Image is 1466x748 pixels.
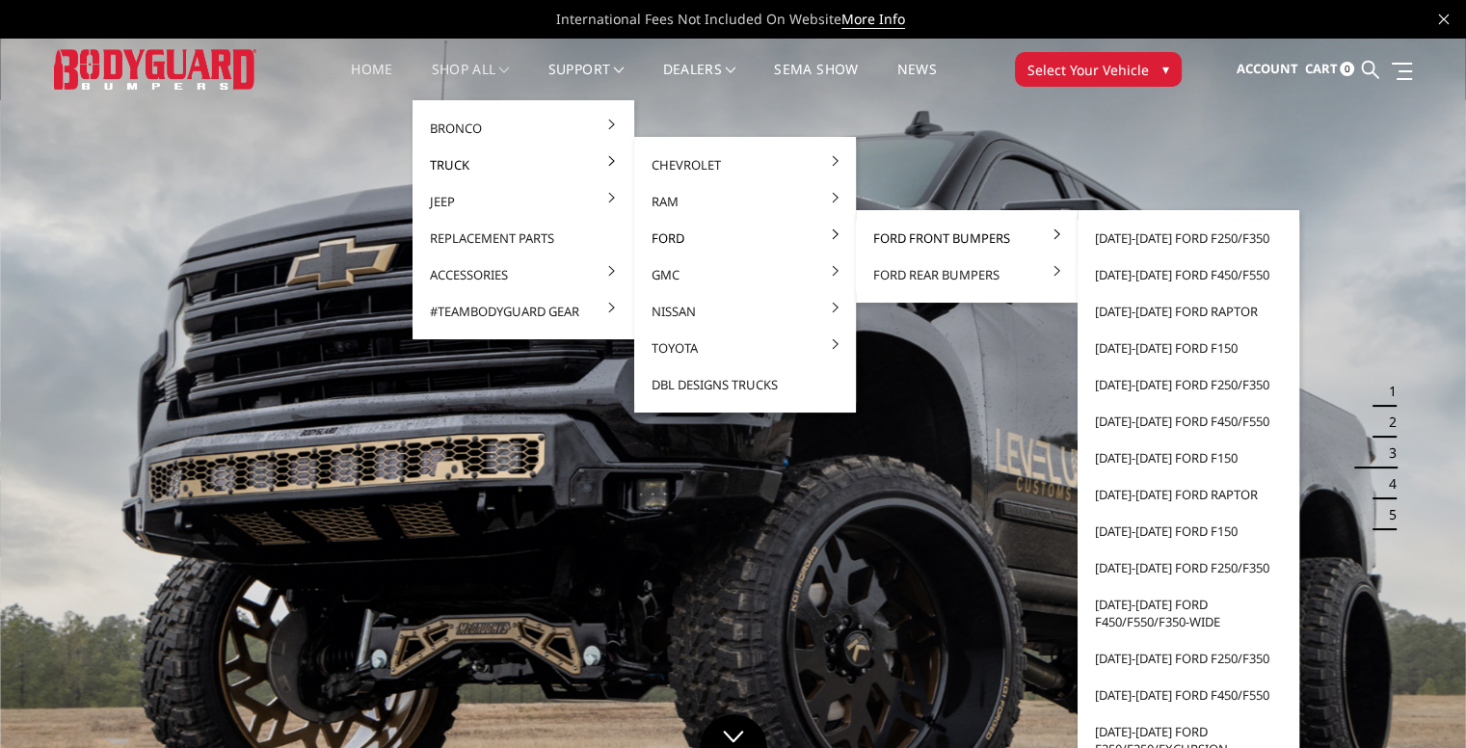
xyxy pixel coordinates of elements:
button: 1 of 5 [1377,376,1397,407]
button: 3 of 5 [1377,438,1397,468]
a: [DATE]-[DATE] Ford F250/F350 [1085,549,1292,586]
a: [DATE]-[DATE] Ford F250/F350 [1085,366,1292,403]
a: [DATE]-[DATE] Ford F450/F550 [1085,403,1292,440]
a: Nissan [642,293,848,330]
a: [DATE]-[DATE] Ford F250/F350 [1085,220,1292,256]
button: 4 of 5 [1377,468,1397,499]
a: DBL Designs Trucks [642,366,848,403]
a: shop all [432,63,510,100]
a: Truck [420,147,626,183]
a: Cart 0 [1304,43,1354,95]
a: Click to Down [700,714,767,748]
button: 2 of 5 [1377,407,1397,438]
a: SEMA Show [774,63,858,100]
span: ▾ [1162,59,1169,79]
a: Home [351,63,392,100]
a: Chevrolet [642,147,848,183]
a: GMC [642,256,848,293]
img: BODYGUARD BUMPERS [54,49,256,89]
a: Ford Front Bumpers [864,220,1070,256]
span: Select Your Vehicle [1027,60,1149,80]
a: Accessories [420,256,626,293]
a: [DATE]-[DATE] Ford Raptor [1085,293,1292,330]
a: [DATE]-[DATE] Ford F450/F550 [1085,256,1292,293]
a: Replacement Parts [420,220,626,256]
a: More Info [841,10,905,29]
span: Cart [1304,60,1337,77]
span: Account [1236,60,1297,77]
a: #TeamBodyguard Gear [420,293,626,330]
a: [DATE]-[DATE] Ford F150 [1085,330,1292,366]
iframe: Chat Widget [1370,655,1466,748]
a: [DATE]-[DATE] Ford F150 [1085,513,1292,549]
a: Toyota [642,330,848,366]
a: [DATE]-[DATE] Ford F150 [1085,440,1292,476]
a: [DATE]-[DATE] Ford Raptor [1085,476,1292,513]
a: [DATE]-[DATE] Ford F250/F350 [1085,640,1292,677]
a: [DATE]-[DATE] Ford F450/F550/F350-wide [1085,586,1292,640]
button: 5 of 5 [1377,499,1397,530]
a: Ford [642,220,848,256]
a: Account [1236,43,1297,95]
button: Select Your Vehicle [1015,52,1182,87]
a: News [896,63,936,100]
a: Ram [642,183,848,220]
span: 0 [1340,62,1354,76]
a: Ford Rear Bumpers [864,256,1070,293]
a: Dealers [663,63,736,100]
a: Bronco [420,110,626,147]
a: Support [548,63,625,100]
a: Jeep [420,183,626,220]
a: [DATE]-[DATE] Ford F450/F550 [1085,677,1292,713]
